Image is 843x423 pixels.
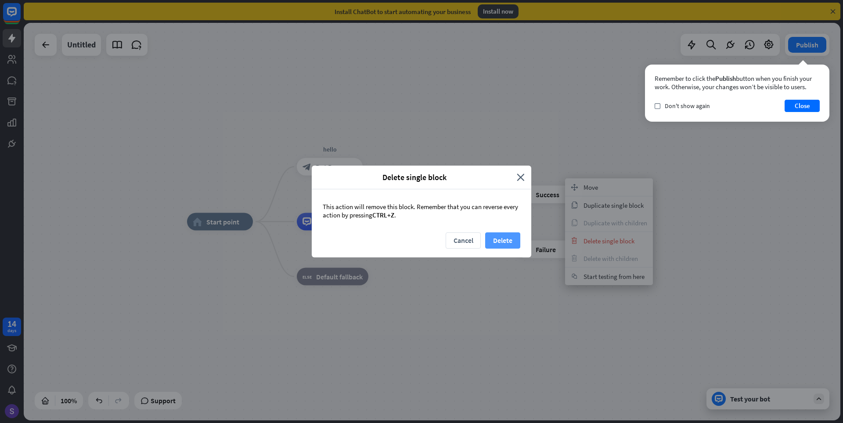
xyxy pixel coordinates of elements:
[785,100,820,112] button: Close
[446,232,481,249] button: Cancel
[318,172,510,182] span: Delete single block
[372,211,394,219] span: CTRL+Z
[312,189,531,232] div: This action will remove this block. Remember that you can reverse every action by pressing .
[665,102,710,110] span: Don't show again
[7,4,33,30] button: Open LiveChat chat widget
[655,74,820,91] div: Remember to click the button when you finish your work. Otherwise, your changes won’t be visible ...
[485,232,520,249] button: Delete
[517,172,525,182] i: close
[715,74,736,83] span: Publish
